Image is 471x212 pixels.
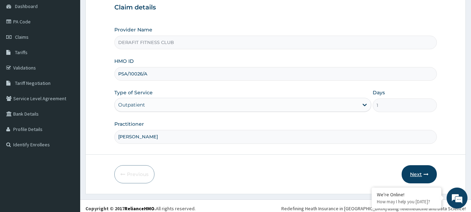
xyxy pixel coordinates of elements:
span: Claims [15,34,29,40]
strong: Copyright © 2017 . [85,205,156,212]
label: Type of Service [114,89,153,96]
input: Enter HMO ID [114,67,437,81]
label: Days [373,89,385,96]
img: d_794563401_company_1708531726252_794563401 [13,35,28,52]
button: Next [402,165,437,183]
button: Previous [114,165,154,183]
label: HMO ID [114,58,134,65]
div: Minimize live chat window [114,3,131,20]
textarea: Type your message and hit 'Enter' [3,139,133,164]
span: Tariffs [15,49,28,56]
span: Dashboard [15,3,38,9]
div: We're Online! [377,191,436,198]
label: Provider Name [114,26,152,33]
div: Redefining Heath Insurance in [GEOGRAPHIC_DATA] using Telemedicine and Data Science! [281,205,466,212]
p: How may I help you today? [377,199,436,205]
span: We're online! [40,62,96,133]
a: RelianceHMO [124,205,154,212]
div: Chat with us now [36,39,117,48]
label: Practitioner [114,120,144,127]
input: Enter Name [114,130,437,144]
span: Tariff Negotiation [15,80,51,86]
h3: Claim details [114,4,437,12]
